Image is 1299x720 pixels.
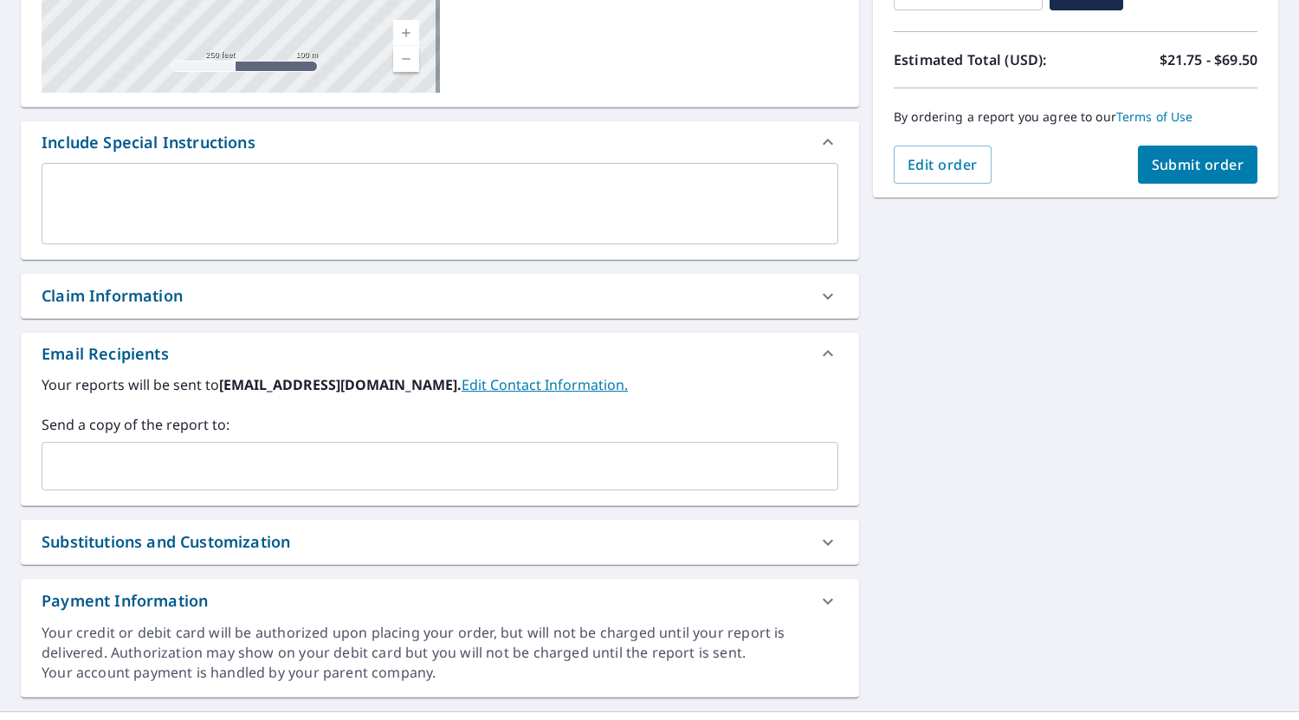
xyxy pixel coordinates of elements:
div: Claim Information [21,274,859,318]
p: By ordering a report you agree to our [894,109,1257,125]
label: Your reports will be sent to [42,374,838,395]
div: Email Recipients [21,333,859,374]
p: $21.75 - $69.50 [1160,49,1257,70]
div: Claim Information [42,284,183,308]
div: Payment Information [42,589,208,613]
div: Payment Information [21,579,859,623]
div: Your account payment is handled by your parent company. [42,663,838,683]
a: Current Level 17, Zoom In [393,20,419,46]
div: Email Recipients [42,342,169,366]
button: Submit order [1138,146,1258,184]
a: EditContactInfo [462,375,628,394]
div: Substitutions and Customization [42,530,290,554]
div: Your credit or debit card will be authorized upon placing your order, but will not be charged unt... [42,623,838,663]
div: Substitutions and Customization [21,520,859,564]
span: Edit order [908,155,978,174]
div: Include Special Instructions [42,131,255,154]
span: Submit order [1152,155,1244,174]
a: Current Level 17, Zoom Out [393,46,419,72]
label: Send a copy of the report to: [42,414,838,435]
p: Estimated Total (USD): [894,49,1076,70]
b: [EMAIL_ADDRESS][DOMAIN_NAME]. [219,375,462,394]
div: Include Special Instructions [21,121,859,163]
a: Terms of Use [1116,108,1193,125]
button: Edit order [894,146,992,184]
